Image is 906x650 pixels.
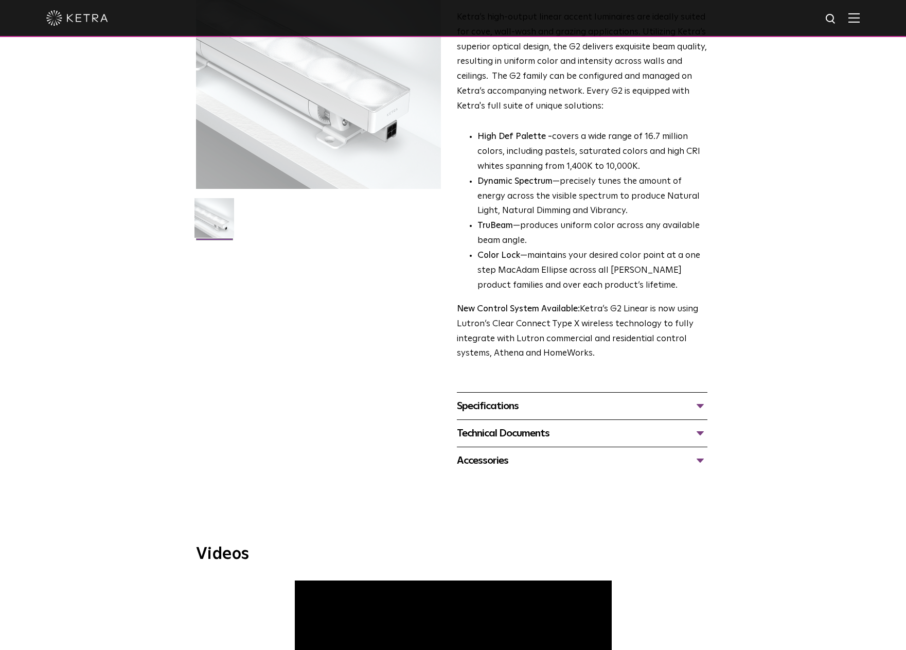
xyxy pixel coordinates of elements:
[457,302,707,362] p: Ketra’s G2 Linear is now using Lutron’s Clear Connect Type X wireless technology to fully integra...
[46,10,108,26] img: ketra-logo-2019-white
[457,10,707,114] p: Ketra’s high-output linear accent luminaires are ideally suited for cove, wall-wash and grazing a...
[477,251,520,260] strong: Color Lock
[848,13,860,23] img: Hamburger%20Nav.svg
[477,177,553,186] strong: Dynamic Spectrum
[477,130,707,174] p: covers a wide range of 16.7 million colors, including pastels, saturated colors and high CRI whit...
[457,425,707,442] div: Technical Documents
[477,132,552,141] strong: High Def Palette -
[194,198,234,245] img: G2-Linear-2021-Web-Square
[196,546,710,563] h3: Videos
[477,174,707,219] li: —precisely tunes the amount of energy across the visible spectrum to produce Natural Light, Natur...
[477,219,707,249] li: —produces uniform color across any available beam angle.
[457,305,580,313] strong: New Control System Available:
[477,221,513,230] strong: TruBeam
[477,249,707,293] li: —maintains your desired color point at a one step MacAdam Ellipse across all [PERSON_NAME] produc...
[825,13,838,26] img: search icon
[457,398,707,414] div: Specifications
[457,452,707,469] div: Accessories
